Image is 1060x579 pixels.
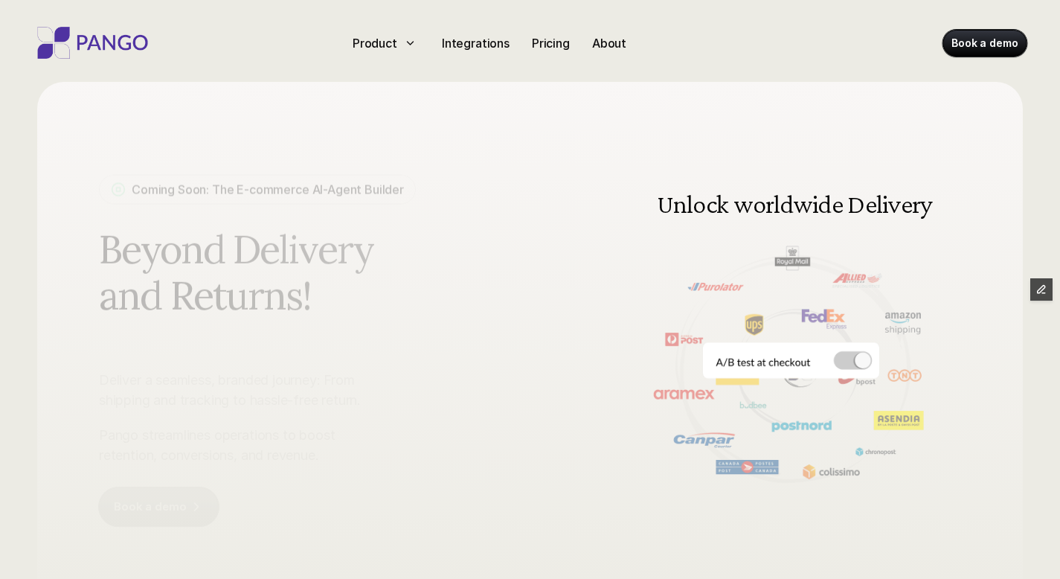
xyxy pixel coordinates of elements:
p: Integrations [442,34,510,52]
button: Next [925,319,947,341]
a: About [586,31,632,55]
span: Beyond Delivery and Returns! [99,226,557,319]
a: Integrations [436,31,515,55]
a: Book a demo [99,487,219,526]
p: Coming Soon: The E-commerce AI-Agent Builder [132,181,404,199]
h3: Unlock worldwide Delivery [653,191,936,217]
p: About [592,34,626,52]
p: Product [353,34,397,52]
p: Book a demo [951,36,1018,51]
p: Book a demo [114,499,186,514]
p: Deliver a seamless, branded journey: From shipping and tracking to hassle-free return. [99,370,374,410]
button: Edit Framer Content [1030,278,1053,301]
a: Book a demo [942,30,1027,57]
img: Back Arrow [636,319,658,341]
button: Previous [636,319,658,341]
img: Next Arrow [925,319,947,341]
img: Delivery and shipping management software doing A/B testing at the checkout for different carrier... [621,157,962,502]
p: Pricing [532,34,570,52]
p: Pango streamlines operations to boost retention, conversions, and revenue. [99,425,374,465]
a: Pricing [526,31,576,55]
